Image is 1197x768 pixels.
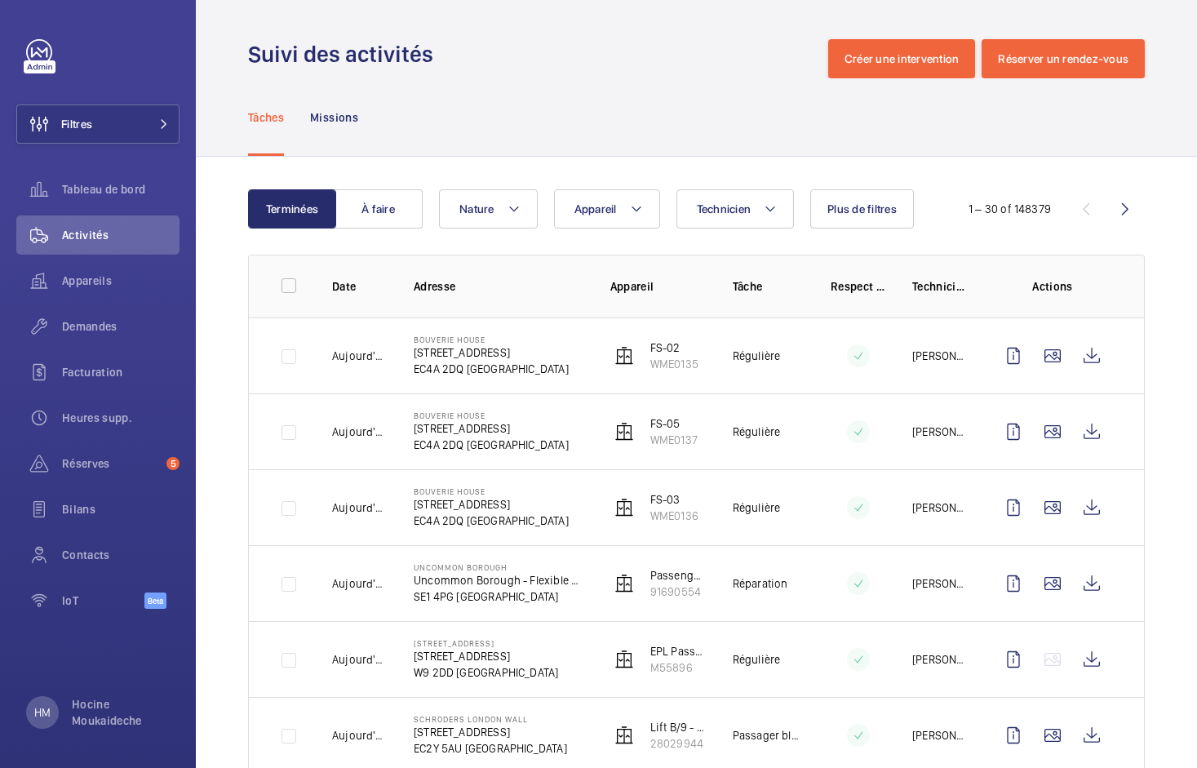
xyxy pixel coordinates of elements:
p: Tâche [733,278,805,295]
p: Date [332,278,388,295]
p: Aujourd'hui [332,727,388,744]
p: [PERSON_NAME] [912,499,968,516]
img: elevator.svg [614,650,634,669]
button: Terminées [248,189,336,229]
p: [STREET_ADDRESS] [414,648,558,664]
p: Technicien [912,278,968,295]
p: [PERSON_NAME] [912,424,968,440]
p: Bouverie House [414,335,569,344]
button: Technicien [676,189,795,229]
p: Bouverie House [414,486,569,496]
button: À faire [335,189,423,229]
p: EC2Y 5AU [GEOGRAPHIC_DATA] [414,740,567,757]
span: Beta [144,593,166,609]
p: Bouverie House [414,411,569,420]
p: WME0135 [650,356,698,372]
p: EC4A 2DQ [GEOGRAPHIC_DATA] [414,437,569,453]
span: Appareil [574,202,617,215]
button: Nature [439,189,538,229]
p: Passenger LH (8FLR) [650,567,707,584]
p: Régulière [733,348,781,364]
p: HM [34,704,51,721]
span: Tableau de bord [62,181,180,198]
p: [STREET_ADDRESS] [414,496,569,513]
p: Missions [310,109,358,126]
p: [STREET_ADDRESS] [414,420,569,437]
p: Aujourd'hui [332,499,388,516]
span: Appareils [62,273,180,289]
p: WME0137 [650,432,698,448]
button: Plus de filtres [810,189,914,229]
p: FS-03 [650,491,698,508]
p: Régulière [733,651,781,668]
img: elevator.svg [614,346,634,366]
p: [STREET_ADDRESS] [414,724,567,740]
p: W9 2DD [GEOGRAPHIC_DATA] [414,664,558,681]
span: IoT [62,593,144,609]
p: Aujourd'hui [332,575,388,592]
img: elevator.svg [614,422,634,442]
p: Réparation [733,575,788,592]
p: 91690554 [650,584,707,600]
p: Lift B/9 - VIP (G-12) [650,719,707,735]
p: Aujourd'hui [332,424,388,440]
button: Créer une intervention [828,39,976,78]
p: Schroders London Wall [414,714,567,724]
p: M55896 [650,659,707,676]
span: Demandes [62,318,180,335]
p: [PERSON_NAME] [912,348,968,364]
p: EPL Passenger Lift [650,643,707,659]
img: elevator.svg [614,498,634,517]
span: Contacts [62,547,180,563]
p: Respect délai [831,278,886,295]
p: [PERSON_NAME] [912,727,968,744]
button: Filtres [16,104,180,144]
p: Régulière [733,499,781,516]
p: WME0136 [650,508,698,524]
span: Activités [62,227,180,243]
p: FS-02 [650,340,698,356]
button: Réserver un rendez-vous [982,39,1145,78]
p: Appareil [610,278,707,295]
p: SE1 4PG [GEOGRAPHIC_DATA] [414,588,584,605]
p: [STREET_ADDRESS] [414,638,558,648]
p: Passager bloqué [733,727,805,744]
span: Réserves [62,455,160,472]
p: Uncommon Borough [414,562,584,572]
p: Aujourd'hui [332,348,388,364]
span: Bilans [62,501,180,517]
p: [PERSON_NAME] [912,651,968,668]
span: Heures supp. [62,410,180,426]
span: Plus de filtres [827,202,897,215]
p: EC4A 2DQ [GEOGRAPHIC_DATA] [414,361,569,377]
p: FS-05 [650,415,698,432]
p: Tâches [248,109,284,126]
p: Aujourd'hui [332,651,388,668]
p: EC4A 2DQ [GEOGRAPHIC_DATA] [414,513,569,529]
p: 28029944 [650,735,707,752]
span: 5 [166,457,180,470]
p: Uncommon Borough - Flexible Office Work Space [414,572,584,588]
p: Adresse [414,278,584,295]
img: elevator.svg [614,574,634,593]
p: [STREET_ADDRESS] [414,344,569,361]
p: Hocine Moukaideche [72,696,170,729]
span: Facturation [62,364,180,380]
h1: Suivi des activités [248,39,443,69]
img: elevator.svg [614,726,634,745]
span: Nature [459,202,494,215]
button: Appareil [554,189,660,229]
p: [PERSON_NAME] [912,575,968,592]
div: 1 – 30 of 148379 [969,201,1051,217]
span: Technicien [697,202,751,215]
p: Actions [994,278,1111,295]
p: Régulière [733,424,781,440]
span: Filtres [61,116,92,132]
